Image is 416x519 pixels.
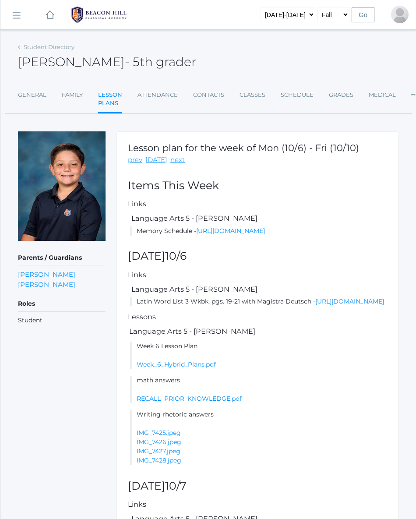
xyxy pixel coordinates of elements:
a: [DATE] [145,155,167,165]
a: [URL][DOMAIN_NAME] [196,227,265,235]
img: Aiden Oceguera [18,131,106,241]
a: RECALL_PRIOR_KNOWLEDGE.pdf [137,395,242,402]
h2: Items This Week [128,180,387,192]
a: Week_6_Hybrid_Plans.pdf [137,360,216,368]
h5: Links [128,501,387,508]
h2: [PERSON_NAME] [18,55,196,69]
li: Latin Word List 3 Wkbk. pgs. 19-21 with Magistra Deutsch - [130,297,387,306]
a: Contacts [193,86,224,104]
h5: Links [128,271,387,279]
h5: Roles [18,297,106,311]
a: Family [62,86,83,104]
h2: [DATE] [128,480,387,492]
h5: Language Arts 5 - [PERSON_NAME] [130,286,387,293]
span: 10/6 [165,249,187,262]
h1: Lesson plan for the week of Mon (10/6) - Fri (10/10) [128,143,359,153]
h5: Language Arts 5 - [PERSON_NAME] [130,215,387,222]
a: General [18,86,46,104]
li: Student [18,316,106,325]
a: next [170,155,185,165]
a: Classes [240,86,265,104]
input: Go [352,7,374,22]
a: IMG_7425.jpeg [137,429,181,437]
h5: Lessons [128,313,387,321]
a: IMG_7426.jpeg [137,438,181,446]
li: Writing rhetoric answers [130,410,387,465]
li: Week 6 Lesson Plan [130,342,387,369]
h5: Links [128,200,387,208]
a: Grades [329,86,353,104]
a: Lesson Plans [98,86,122,113]
li: math answers [130,376,387,403]
h5: Parents / Guardians [18,251,106,265]
img: 1_BHCALogos-05.png [66,4,132,26]
a: [PERSON_NAME] [18,269,75,279]
a: [PERSON_NAME] [18,279,75,290]
a: IMG_7428.jpeg [137,456,181,464]
a: Student Directory [24,43,74,50]
span: - 5th grader [125,54,196,69]
h5: Language Arts 5 - [PERSON_NAME] [128,328,387,335]
span: 10/7 [165,479,187,492]
a: [URL][DOMAIN_NAME] [315,297,384,305]
a: Attendance [137,86,178,104]
a: Medical [369,86,396,104]
a: IMG_7427.jpeg [137,447,180,455]
a: prev [128,155,142,165]
div: Andrea Oceguera [391,6,409,23]
h2: [DATE] [128,250,387,262]
a: Schedule [281,86,314,104]
li: Memory Schedule - [130,226,387,236]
